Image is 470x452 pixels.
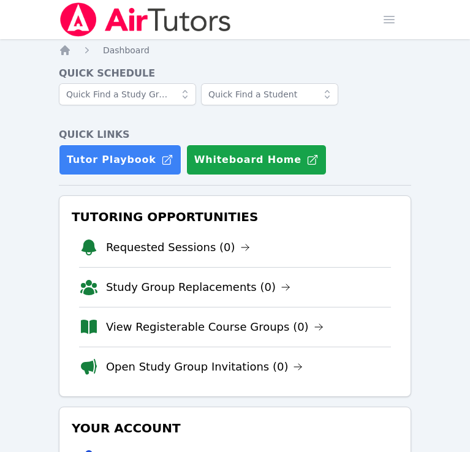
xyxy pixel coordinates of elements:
[106,279,290,296] a: Study Group Replacements (0)
[59,2,232,37] img: Air Tutors
[69,417,401,439] h3: Your Account
[106,318,324,336] a: View Registerable Course Groups (0)
[59,127,411,142] h4: Quick Links
[103,45,150,55] span: Dashboard
[59,83,196,105] input: Quick Find a Study Group
[103,44,150,56] a: Dashboard
[59,145,181,175] a: Tutor Playbook
[106,358,303,375] a: Open Study Group Invitations (0)
[201,83,338,105] input: Quick Find a Student
[59,44,411,56] nav: Breadcrumb
[106,239,250,256] a: Requested Sessions (0)
[186,145,327,175] button: Whiteboard Home
[69,206,401,228] h3: Tutoring Opportunities
[59,66,411,81] h4: Quick Schedule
